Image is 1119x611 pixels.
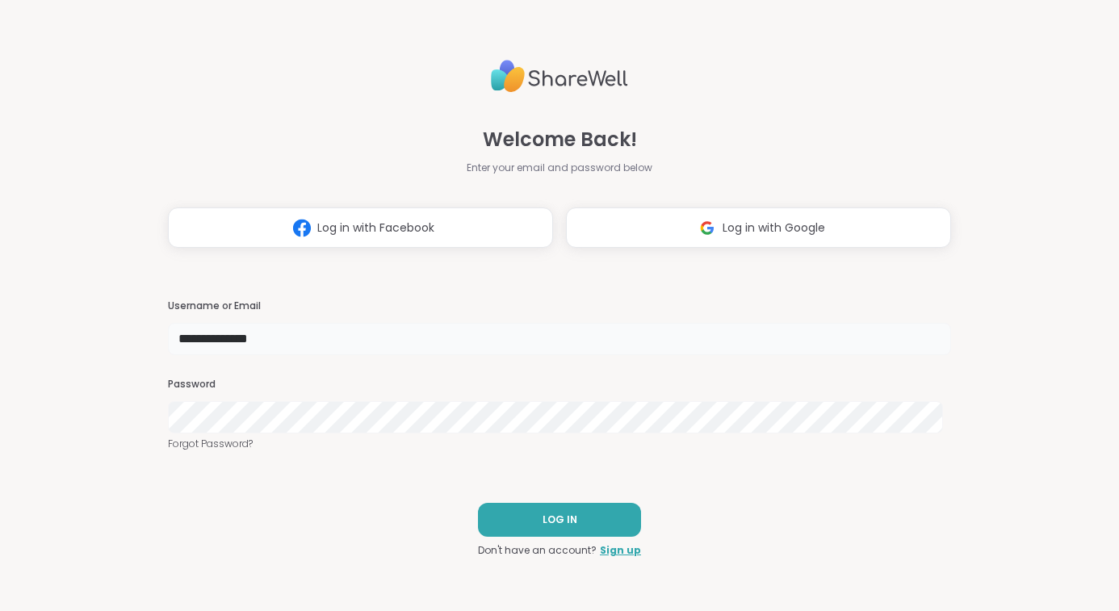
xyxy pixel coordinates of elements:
[168,378,951,391] h3: Password
[168,207,553,248] button: Log in with Facebook
[491,53,628,99] img: ShareWell Logo
[467,161,652,175] span: Enter your email and password below
[287,213,317,243] img: ShareWell Logomark
[478,543,597,558] span: Don't have an account?
[478,503,641,537] button: LOG IN
[483,125,637,154] span: Welcome Back!
[723,220,825,236] span: Log in with Google
[168,437,951,451] a: Forgot Password?
[566,207,951,248] button: Log in with Google
[692,213,723,243] img: ShareWell Logomark
[600,543,641,558] a: Sign up
[317,220,434,236] span: Log in with Facebook
[168,299,951,313] h3: Username or Email
[543,513,577,527] span: LOG IN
